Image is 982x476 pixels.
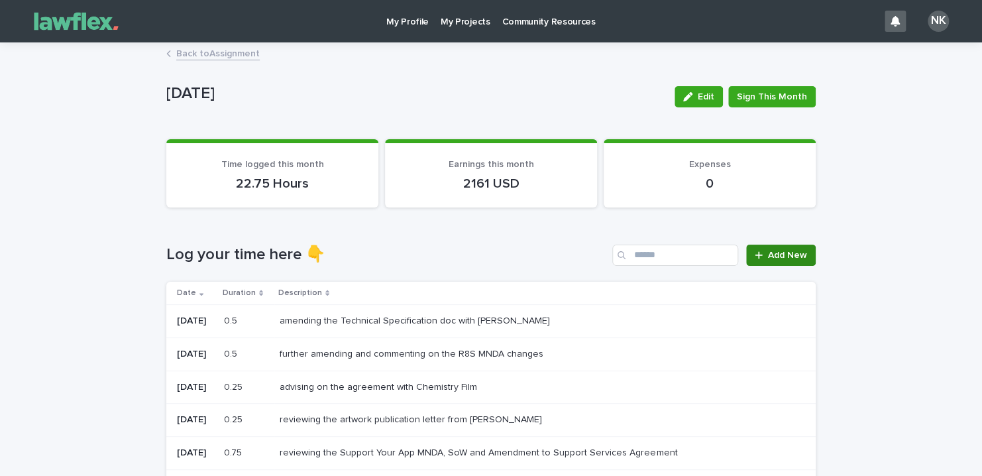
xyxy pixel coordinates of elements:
[177,349,213,360] p: [DATE]
[177,382,213,393] p: [DATE]
[280,313,553,327] p: amending the Technical Specification doc with [PERSON_NAME]
[27,8,126,34] img: Gnvw4qrBSHOAfo8VMhG6
[620,176,800,192] p: 0
[177,316,213,327] p: [DATE]
[675,86,723,107] button: Edit
[177,447,213,459] p: [DATE]
[224,313,240,327] p: 0.5
[176,45,260,60] a: Back toAssignment
[166,245,607,265] h1: Log your time here 👇
[224,379,245,393] p: 0.25
[280,379,480,393] p: advising on the agreement with Chemistry Film
[698,92,714,101] span: Edit
[221,160,323,169] span: Time logged this month
[166,437,816,470] tr: [DATE]0.750.75 reviewing the Support Your App MNDA, SoW and Amendment to Support Services Agreeme...
[166,404,816,437] tr: [DATE]0.250.25 reviewing the artwork publication letter from [PERSON_NAME]reviewing the artwork p...
[166,337,816,371] tr: [DATE]0.50.5 further amending and commenting on the R8S MNDA changesfurther amending and commenti...
[728,86,816,107] button: Sign This Month
[278,286,322,300] p: Description
[224,412,245,426] p: 0.25
[688,160,730,169] span: Expenses
[448,160,533,169] span: Earnings this month
[280,412,545,426] p: reviewing the artwork publication letter from [PERSON_NAME]
[401,176,581,192] p: 2161 USD
[224,445,245,459] p: 0.75
[166,304,816,337] tr: [DATE]0.50.5 amending the Technical Specification doc with [PERSON_NAME]amending the Technical Sp...
[612,245,738,266] input: Search
[280,346,546,360] p: further amending and commenting on the R8S MNDA changes
[746,245,816,266] a: Add New
[928,11,949,32] div: NK
[280,445,680,459] p: reviewing the Support Your App MNDA, SoW and Amendment to Support Services Agreement
[182,176,362,192] p: 22.75 Hours
[166,371,816,404] tr: [DATE]0.250.25 advising on the agreement with Chemistry Filmadvising on the agreement with Chemis...
[177,286,196,300] p: Date
[768,251,807,260] span: Add New
[177,414,213,426] p: [DATE]
[737,90,807,103] span: Sign This Month
[166,84,664,103] p: [DATE]
[224,346,240,360] p: 0.5
[223,286,256,300] p: Duration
